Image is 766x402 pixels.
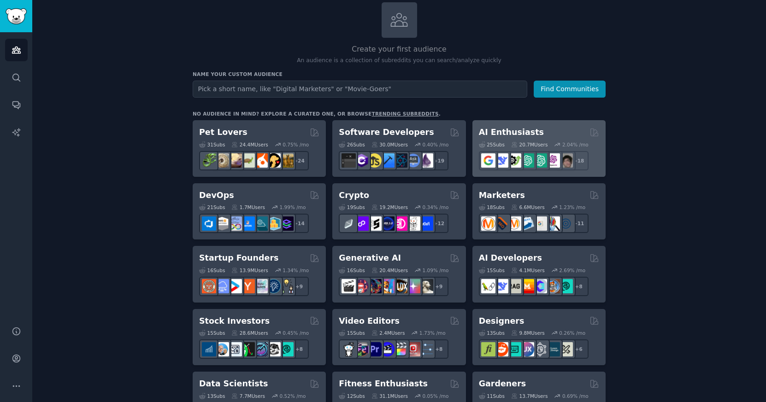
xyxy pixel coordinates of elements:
img: userexperience [533,342,547,356]
img: editors [354,342,369,356]
img: premiere [367,342,382,356]
h2: Startup Founders [199,252,278,264]
img: FluxAI [393,279,407,293]
img: AskComputerScience [406,153,420,168]
div: 1.99 % /mo [280,204,306,210]
div: 13 Sub s [199,393,225,399]
img: ycombinator [241,279,255,293]
div: 4.1M Users [511,267,545,274]
img: startup [228,279,242,293]
img: VideoEditors [380,342,395,356]
img: dalle2 [354,279,369,293]
img: chatgpt_prompts_ [533,153,547,168]
img: ethfinance [342,216,356,231]
img: dividends [202,342,216,356]
img: defiblockchain [393,216,407,231]
h2: Data Scientists [199,378,268,390]
div: + 11 [569,214,589,233]
div: 9.8M Users [511,330,545,336]
h2: DevOps [199,190,234,201]
img: DevOpsLinks [241,216,255,231]
img: ethstaker [367,216,382,231]
h2: Generative AI [339,252,401,264]
img: aivideo [342,279,356,293]
h2: Video Editors [339,315,400,327]
img: web3 [380,216,395,231]
div: 28.6M Users [231,330,268,336]
div: 13.7M Users [511,393,548,399]
img: PlatformEngineers [279,216,294,231]
div: + 8 [569,277,589,296]
img: platformengineering [253,216,268,231]
img: ballpython [215,153,229,168]
img: OpenAIDev [546,153,560,168]
img: Youtubevideo [406,342,420,356]
div: 15 Sub s [199,330,225,336]
div: 31.1M Users [371,393,408,399]
img: 0xPolygon [354,216,369,231]
div: No audience in mind? Explore a curated one, or browse . [193,111,441,117]
img: GummySearch logo [6,8,27,24]
img: OpenSourceAI [533,279,547,293]
h3: Name your custom audience [193,71,606,77]
img: googleads [533,216,547,231]
img: typography [481,342,495,356]
img: LangChain [481,279,495,293]
h2: AI Developers [479,252,542,264]
img: logodesign [494,342,508,356]
div: 11 Sub s [479,393,505,399]
img: starryai [406,279,420,293]
img: indiehackers [253,279,268,293]
div: 30.0M Users [371,141,408,148]
img: growmybusiness [279,279,294,293]
img: GoogleGeminiAI [481,153,495,168]
div: 0.45 % /mo [283,330,309,336]
div: 18 Sub s [479,204,505,210]
img: deepdream [367,279,382,293]
img: elixir [419,153,433,168]
img: AskMarketing [507,216,521,231]
div: + 12 [429,214,448,233]
img: EntrepreneurRideAlong [202,279,216,293]
img: Trading [241,342,255,356]
button: Find Communities [534,81,606,98]
img: herpetology [202,153,216,168]
img: MistralAI [520,279,534,293]
div: 0.34 % /mo [423,204,449,210]
div: 1.09 % /mo [423,267,449,274]
h2: Marketers [479,190,525,201]
img: ValueInvesting [215,342,229,356]
div: 2.4M Users [371,330,405,336]
img: leopardgeckos [228,153,242,168]
div: 7.7M Users [231,393,265,399]
div: + 8 [289,339,309,359]
img: learnjavascript [367,153,382,168]
img: chatgpt_promptDesign [520,153,534,168]
img: Docker_DevOps [228,216,242,231]
div: 0.52 % /mo [280,393,306,399]
div: 12 Sub s [339,393,365,399]
img: PetAdvice [266,153,281,168]
img: llmops [546,279,560,293]
img: defi_ [419,216,433,231]
div: 20.7M Users [511,141,548,148]
div: 1.73 % /mo [419,330,446,336]
div: + 6 [569,339,589,359]
img: UXDesign [520,342,534,356]
img: CryptoNews [406,216,420,231]
img: azuredevops [202,216,216,231]
div: 19.2M Users [371,204,408,210]
div: 16 Sub s [339,267,365,274]
img: postproduction [419,342,433,356]
img: DreamBooth [419,279,433,293]
img: UI_Design [507,342,521,356]
div: 2.69 % /mo [559,267,585,274]
div: 13.9M Users [231,267,268,274]
img: technicalanalysis [279,342,294,356]
img: Rag [507,279,521,293]
img: OnlineMarketing [559,216,573,231]
img: learndesign [546,342,560,356]
img: cockatiel [253,153,268,168]
input: Pick a short name, like "Digital Marketers" or "Movie-Goers" [193,81,527,98]
div: 1.34 % /mo [283,267,309,274]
